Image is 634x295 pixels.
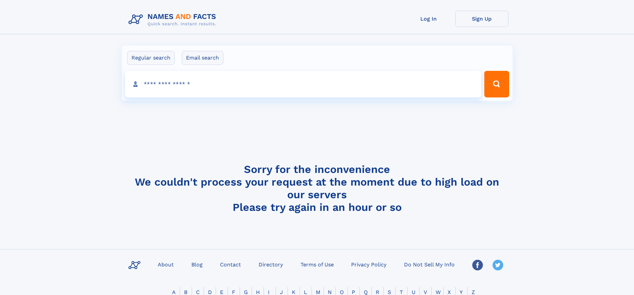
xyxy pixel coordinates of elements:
a: Blog [189,259,205,269]
img: Twitter [493,260,503,270]
a: Log In [402,11,455,27]
a: Directory [256,259,286,269]
a: About [155,259,176,269]
button: Search Button [484,71,509,97]
label: Regular search [127,51,175,65]
a: Sign Up [455,11,509,27]
a: Contact [217,259,244,269]
img: Logo Names and Facts [126,11,222,29]
a: Do Not Sell My Info [401,259,457,269]
a: Terms of Use [298,259,336,269]
img: Facebook [472,260,483,270]
input: search input [125,71,482,97]
h4: Sorry for the inconvenience We couldn't process your request at the moment due to high load on ou... [126,163,509,214]
a: Privacy Policy [348,259,389,269]
label: Email search [182,51,223,65]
